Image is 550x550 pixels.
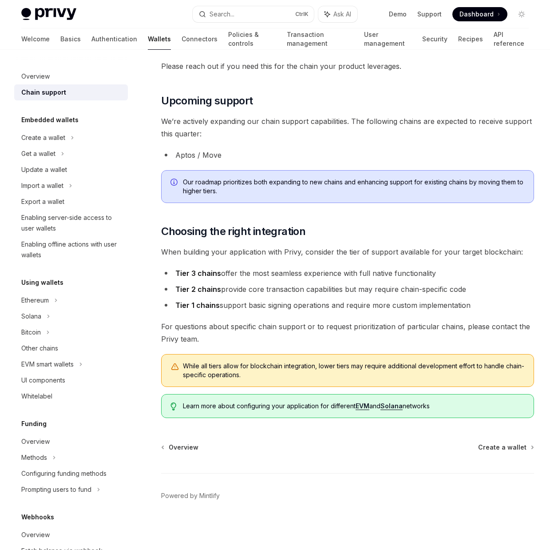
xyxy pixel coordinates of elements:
div: Update a wallet [21,164,67,175]
a: Security [422,28,447,50]
a: Support [417,10,442,19]
strong: Tier 2 chains [175,285,221,294]
div: Enabling offline actions with user wallets [21,239,123,260]
div: Enabling server-side access to user wallets [21,212,123,234]
a: Policies & controls [228,28,276,50]
span: For questions about specific chain support or to request prioritization of particular chains, ple... [161,320,534,345]
div: Overview [21,530,50,540]
div: Ethereum [21,295,49,306]
svg: Warning [170,363,179,371]
a: Basics [60,28,81,50]
h5: Embedded wallets [21,115,79,125]
strong: Tier 3 chains [175,269,221,278]
a: Connectors [182,28,218,50]
a: Wallets [148,28,171,50]
a: Enabling server-side access to user wallets [14,210,128,236]
img: light logo [21,8,76,20]
li: support basic signing operations and require more custom implementation [161,299,534,311]
div: Overview [21,436,50,447]
svg: Tip [170,403,177,411]
div: Get a wallet [21,148,55,159]
a: Update a wallet [14,162,128,178]
a: Overview [14,527,128,543]
div: Bitcoin [21,327,41,338]
div: Export a wallet [21,196,64,207]
a: Transaction management [287,28,353,50]
div: Methods [21,452,47,463]
span: We’re actively expanding our chain support capabilities. The following chains are expected to rec... [161,115,534,140]
a: Export a wallet [14,194,128,210]
span: Upcoming support [161,94,253,108]
span: Dashboard [459,10,494,19]
button: Ask AI [318,6,357,22]
span: Create a wallet [478,443,526,452]
div: Whitelabel [21,391,52,402]
a: Recipes [458,28,483,50]
a: Demo [389,10,407,19]
a: Solana [380,402,403,410]
a: Overview [162,443,198,452]
a: Overview [14,68,128,84]
span: Overview [169,443,198,452]
svg: Info [170,179,179,187]
span: Ask AI [333,10,351,19]
span: Learn more about configuring your application for different and networks [183,402,525,411]
strong: Tier 1 chains [175,301,220,310]
div: Chain support [21,87,66,98]
a: Configuring funding methods [14,466,128,482]
span: Ctrl K [295,11,309,18]
div: Overview [21,71,50,82]
li: offer the most seamless experience with full native functionality [161,267,534,279]
a: Powered by Mintlify [161,491,220,500]
div: UI components [21,375,65,386]
div: Solana [21,311,41,322]
span: Our roadmap prioritizes both expanding to new chains and enhancing support for existing chains by... [183,178,525,195]
a: Other chains [14,340,128,356]
div: Prompting users to fund [21,484,91,495]
span: Choosing the right integration [161,224,305,239]
div: Search... [210,9,234,20]
div: Import a wallet [21,180,63,191]
div: Create a wallet [21,132,65,143]
a: Dashboard [452,7,507,21]
a: Whitelabel [14,388,128,404]
div: Configuring funding methods [21,468,107,479]
span: Please reach out if you need this for the chain your product leverages. [161,60,534,72]
h5: Webhooks [21,512,54,522]
a: UI components [14,372,128,388]
span: While all tiers allow for blockchain integration, lower tiers may require additional development ... [183,362,525,379]
a: API reference [494,28,529,50]
h5: Funding [21,418,47,429]
a: Overview [14,434,128,450]
a: User management [364,28,412,50]
a: Create a wallet [478,443,533,452]
div: Other chains [21,343,58,354]
a: Authentication [91,28,137,50]
div: EVM smart wallets [21,359,74,370]
a: Chain support [14,84,128,100]
h5: Using wallets [21,277,63,288]
a: EVM [356,402,369,410]
a: Welcome [21,28,50,50]
li: provide core transaction capabilities but may require chain-specific code [161,283,534,295]
button: Search...CtrlK [193,6,313,22]
a: Enabling offline actions with user wallets [14,236,128,263]
li: Aptos / Move [161,149,534,161]
span: When building your application with Privy, consider the tier of support available for your target... [161,246,534,258]
button: Toggle dark mode [514,7,529,21]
